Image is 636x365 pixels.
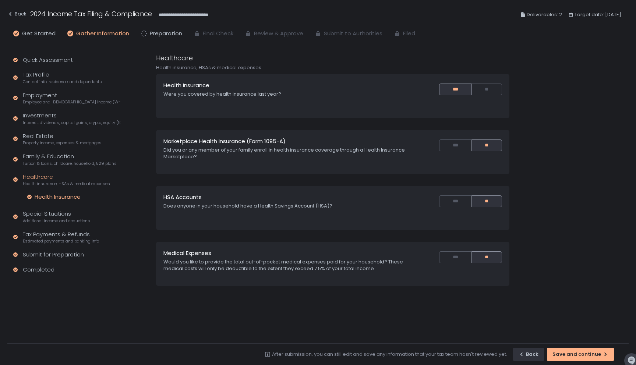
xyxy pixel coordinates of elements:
div: Did you or any member of your family enroll in health insurance coverage through a Health Insuran... [163,147,410,160]
h1: HSA Accounts [163,193,202,202]
div: After submission, you can still edit and save any information that your tax team hasn't reviewed ... [272,351,507,358]
div: Completed [23,266,54,274]
div: Special Situations [23,210,90,224]
span: Property income, expenses & mortgages [23,140,102,146]
h1: Healthcare [156,53,193,63]
span: Review & Approve [254,29,303,38]
button: Back [7,9,26,21]
div: Would you like to provide the total out-of-pocket medical expenses paid for your household? These... [163,259,410,272]
h1: Medical Expenses [163,249,211,258]
h1: Marketplace Health Insurance (Form 1095-A) [163,137,286,146]
span: Deliverables: 2 [527,10,562,19]
div: Quick Assessment [23,56,73,64]
div: Health insurance, HSAs & medical expenses [156,64,509,71]
button: Save and continue [547,348,614,361]
div: Health Insurance [35,193,81,201]
h1: 2024 Income Tax Filing & Compliance [30,9,152,19]
span: Contact info, residence, and dependents [23,79,102,85]
div: Does anyone in your household have a Health Savings Account (HSA)? [163,203,410,209]
span: Interest, dividends, capital gains, crypto, equity (1099s, K-1s) [23,120,120,125]
span: Estimated payments and banking info [23,238,99,244]
span: Preparation [150,29,182,38]
div: Employment [23,91,120,105]
div: Back [519,351,538,358]
span: Employee and [DEMOGRAPHIC_DATA] income (W-2s) [23,99,120,105]
div: Were you covered by health insurance last year? [163,91,410,98]
span: Additional income and deductions [23,218,90,224]
div: Investments [23,111,120,125]
div: Real Estate [23,132,102,146]
span: Gather Information [76,29,129,38]
div: Healthcare [23,173,110,187]
div: Submit for Preparation [23,251,84,259]
span: Final Check [203,29,233,38]
div: Tax Payments & Refunds [23,230,99,244]
span: Submit to Authorities [324,29,382,38]
span: Filed [403,29,415,38]
span: Health insurance, HSAs & medical expenses [23,181,110,187]
button: Back [513,348,544,361]
div: Tax Profile [23,71,102,85]
span: Target date: [DATE] [575,10,621,19]
h1: Health Insurance [163,81,209,90]
div: Family & Education [23,152,117,166]
div: Back [7,10,26,18]
span: Tuition & loans, childcare, household, 529 plans [23,161,117,166]
div: Save and continue [552,351,608,358]
span: Get Started [22,29,56,38]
